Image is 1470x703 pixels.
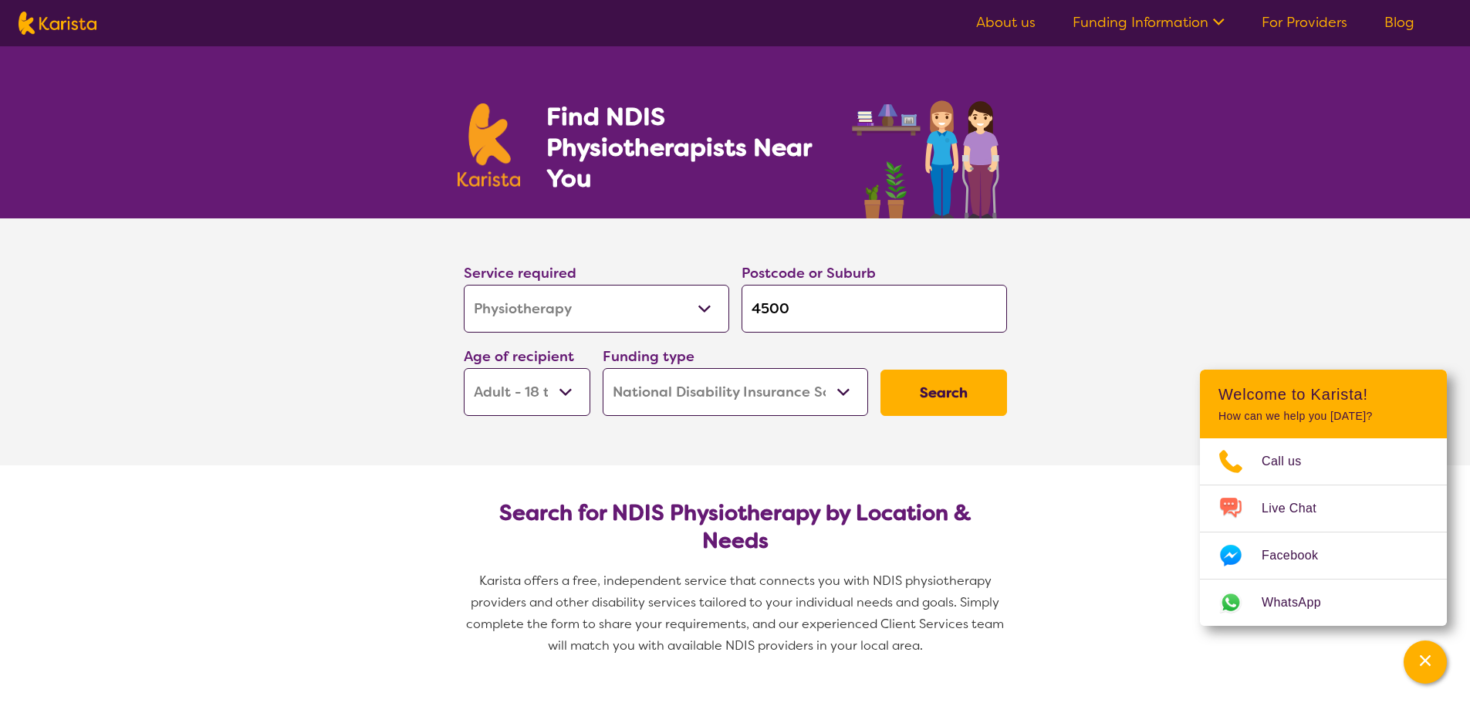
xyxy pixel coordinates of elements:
p: How can we help you [DATE]? [1218,410,1428,423]
h2: Search for NDIS Physiotherapy by Location & Needs [476,499,995,555]
p: Karista offers a free, independent service that connects you with NDIS physiotherapy providers an... [458,570,1013,657]
a: Blog [1384,13,1414,32]
label: Service required [464,264,576,282]
a: Web link opens in a new tab. [1200,580,1447,626]
label: Funding type [603,347,694,366]
div: Channel Menu [1200,370,1447,626]
img: physiotherapy [847,83,1012,218]
span: WhatsApp [1262,591,1340,614]
h2: Welcome to Karista! [1218,385,1428,404]
span: Call us [1262,450,1320,473]
ul: Choose channel [1200,438,1447,626]
button: Channel Menu [1404,640,1447,684]
img: Karista logo [458,103,521,187]
input: Type [742,285,1007,333]
label: Age of recipient [464,347,574,366]
label: Postcode or Suburb [742,264,876,282]
span: Facebook [1262,544,1337,567]
h1: Find NDIS Physiotherapists Near You [546,101,832,194]
a: Funding Information [1073,13,1225,32]
img: Karista logo [19,12,96,35]
a: About us [976,13,1036,32]
span: Live Chat [1262,497,1335,520]
a: For Providers [1262,13,1347,32]
button: Search [880,370,1007,416]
